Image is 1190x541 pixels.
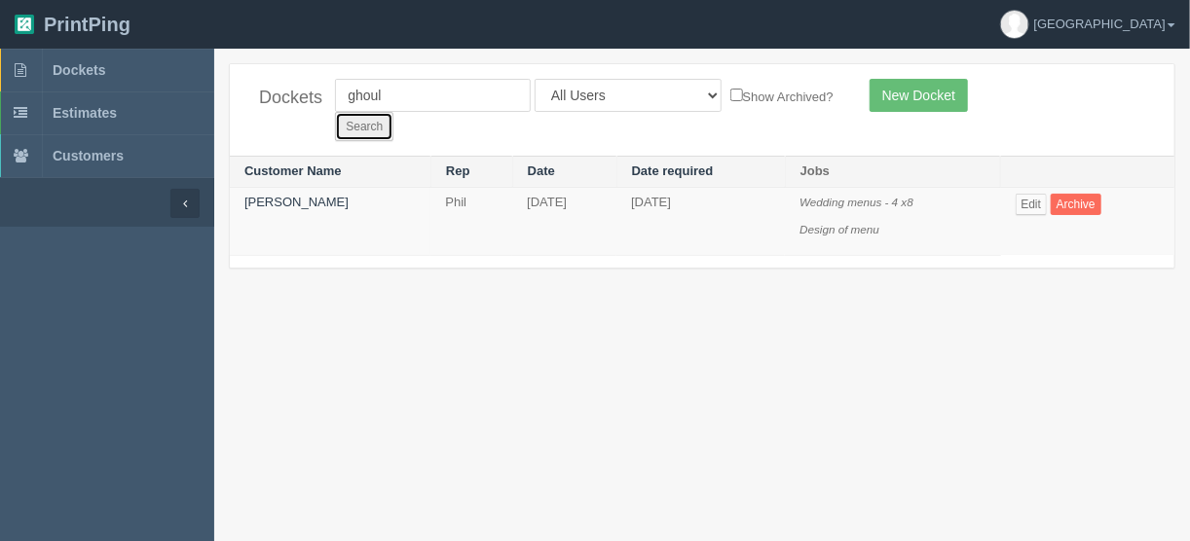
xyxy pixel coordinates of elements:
i: Wedding menus - 4 x8 [800,196,913,208]
h4: Dockets [259,89,306,108]
i: Design of menu [800,223,879,235]
td: Phil [430,187,512,255]
th: Jobs [785,157,1000,188]
a: New Docket [870,79,968,112]
span: Dockets [53,62,105,78]
span: Customers [53,148,124,163]
a: Date [528,163,555,178]
span: Estimates [53,105,117,121]
img: avatar_default-7531ab5dedf162e01f1e0bb0964e6a185e93c5c22dfe317fb01d7f8cd2b1632c.jpg [1001,11,1028,38]
a: Date required [632,163,714,178]
a: Customer Name [244,163,342,178]
input: Customer Name [335,79,531,112]
a: [PERSON_NAME] [244,195,349,209]
td: [DATE] [616,187,785,255]
td: [DATE] [512,187,616,255]
img: logo-3e63b451c926e2ac314895c53de4908e5d424f24456219fb08d385ab2e579770.png [15,15,34,34]
a: Archive [1051,194,1101,215]
input: Show Archived? [730,89,743,101]
a: Edit [1016,194,1048,215]
input: Search [335,112,393,141]
a: Rep [446,163,470,178]
label: Show Archived? [730,85,834,107]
